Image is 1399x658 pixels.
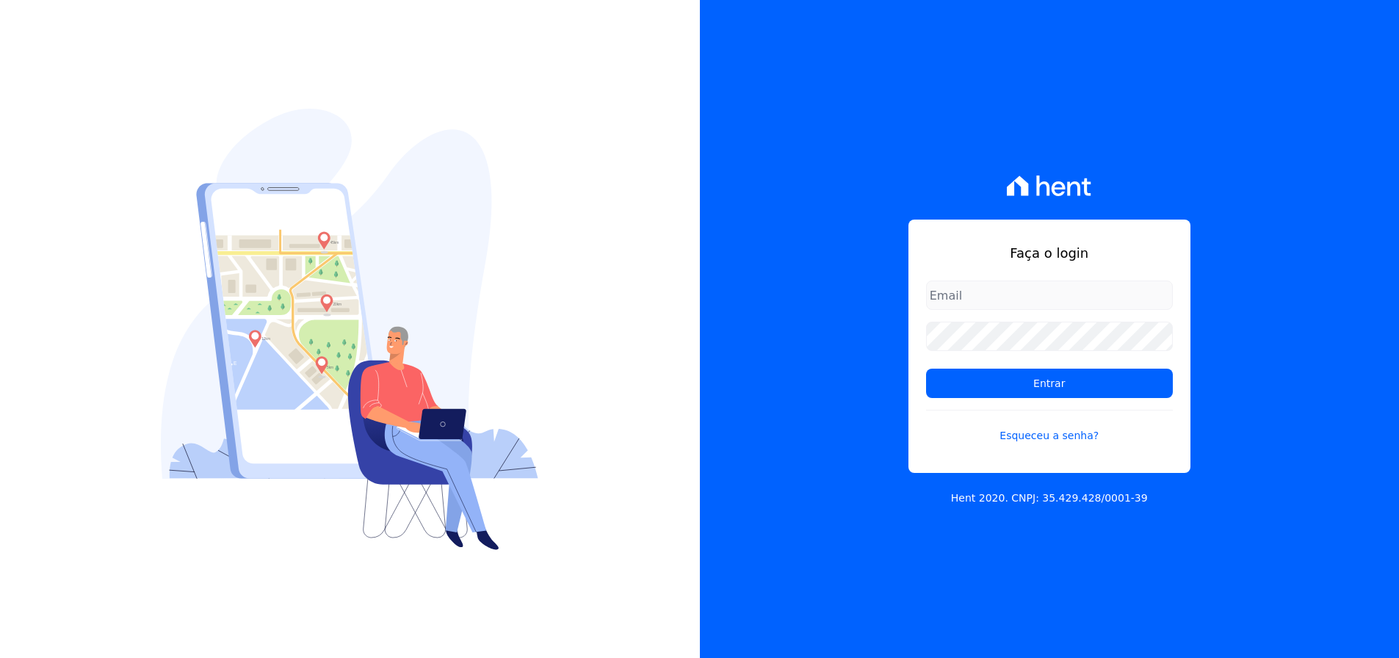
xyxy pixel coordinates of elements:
[926,369,1173,398] input: Entrar
[926,243,1173,263] h1: Faça o login
[926,410,1173,444] a: Esqueceu a senha?
[161,109,538,550] img: Login
[951,491,1148,506] p: Hent 2020. CNPJ: 35.429.428/0001-39
[926,281,1173,310] input: Email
